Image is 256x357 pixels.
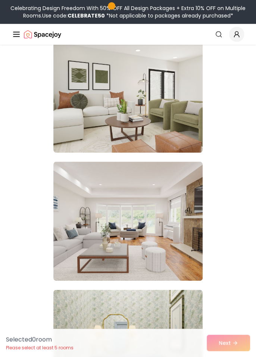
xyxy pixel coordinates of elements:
[6,345,74,351] p: Please select at least 5 rooms
[68,12,105,19] b: CELEBRATE50
[53,162,203,281] img: Room room-2
[3,4,253,19] div: Celebrating Design Freedom With 50% OFF All Design Packages + Extra 10% OFF on Multiple Rooms.
[53,34,203,153] img: Room room-1
[12,24,244,45] nav: Global
[24,27,61,42] img: Spacejoy Logo
[24,27,61,42] a: Spacejoy
[42,12,105,19] span: Use code:
[6,335,74,344] p: Selected 0 room
[105,12,233,19] span: *Not applicable to packages already purchased*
